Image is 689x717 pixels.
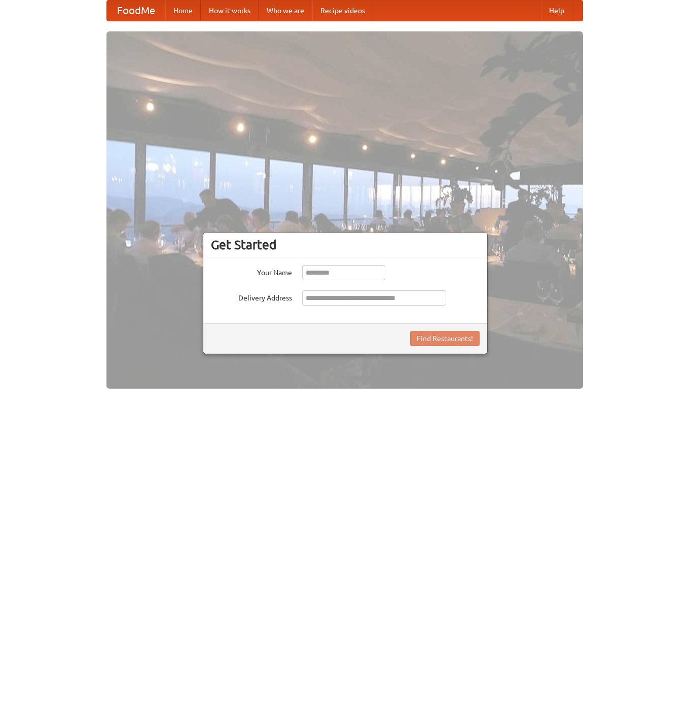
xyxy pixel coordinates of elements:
[211,290,292,303] label: Delivery Address
[211,237,480,252] h3: Get Started
[410,331,480,346] button: Find Restaurants!
[165,1,201,21] a: Home
[211,265,292,278] label: Your Name
[201,1,259,21] a: How it works
[541,1,572,21] a: Help
[312,1,373,21] a: Recipe videos
[107,1,165,21] a: FoodMe
[259,1,312,21] a: Who we are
